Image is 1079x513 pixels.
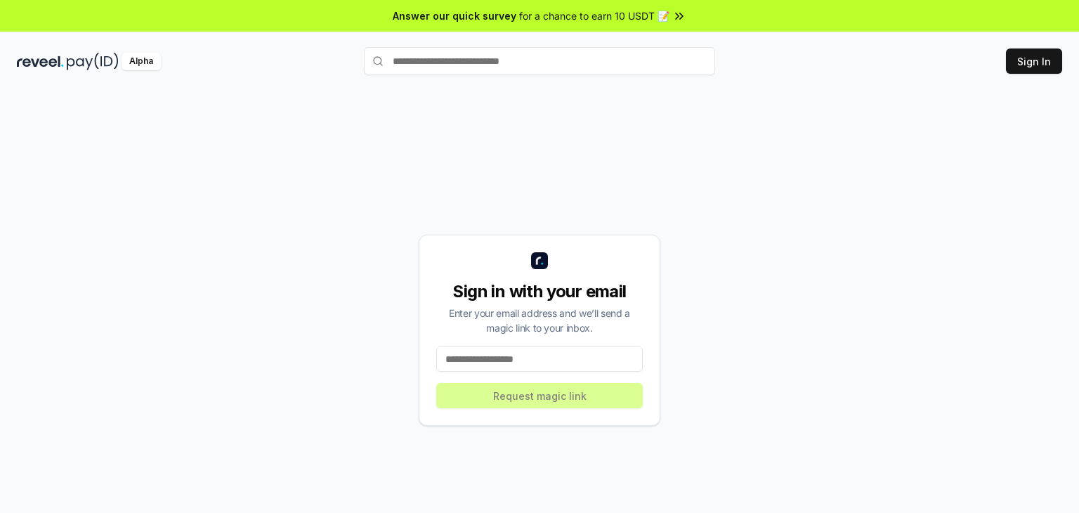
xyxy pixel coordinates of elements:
img: reveel_dark [17,53,64,70]
button: Sign In [1006,48,1062,74]
span: for a chance to earn 10 USDT 📝 [519,8,669,23]
div: Sign in with your email [436,280,643,303]
span: Answer our quick survey [393,8,516,23]
img: pay_id [67,53,119,70]
div: Alpha [122,53,161,70]
img: logo_small [531,252,548,269]
div: Enter your email address and we’ll send a magic link to your inbox. [436,306,643,335]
